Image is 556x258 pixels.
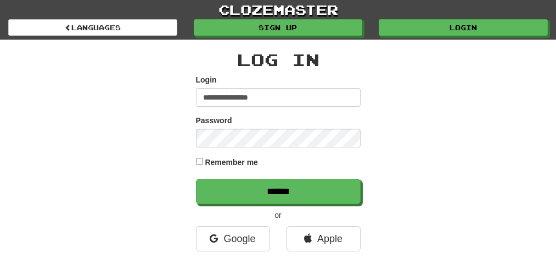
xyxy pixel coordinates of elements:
label: Remember me [205,157,258,168]
a: Languages [8,19,177,36]
h2: Log In [196,51,361,69]
label: Login [196,74,217,85]
label: Password [196,115,232,126]
a: Google [196,226,270,251]
a: Sign up [194,19,363,36]
a: Login [379,19,548,36]
p: or [196,210,361,221]
a: Apple [287,226,361,251]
